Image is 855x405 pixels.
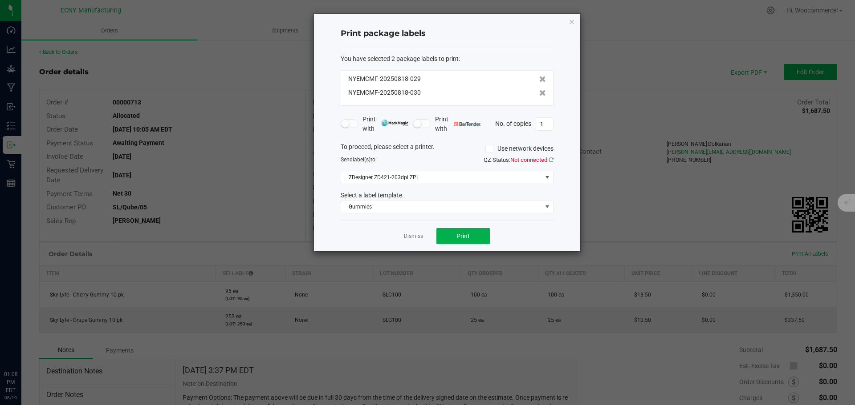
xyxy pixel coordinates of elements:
[341,54,554,64] div: :
[456,233,470,240] span: Print
[341,28,554,40] h4: Print package labels
[495,120,531,127] span: No. of copies
[436,228,490,244] button: Print
[381,120,408,126] img: mark_magic_cybra.png
[484,156,554,163] span: QZ Status:
[362,115,408,133] span: Print with
[341,156,377,163] span: Send to:
[334,142,560,156] div: To proceed, please select a printer.
[454,122,481,126] img: bartender.png
[26,333,37,343] iframe: Resource center unread badge
[485,144,554,153] label: Use network devices
[334,191,560,200] div: Select a label template.
[341,200,542,213] span: Gummies
[353,156,370,163] span: label(s)
[9,334,36,361] iframe: Resource center
[348,88,421,97] span: NYEMCMF-20250818-030
[348,74,421,84] span: NYEMCMF-20250818-029
[404,233,423,240] a: Dismiss
[341,55,459,62] span: You have selected 2 package labels to print
[510,156,547,163] span: Not connected
[341,171,542,184] span: ZDesigner ZD421-203dpi ZPL
[435,115,481,133] span: Print with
